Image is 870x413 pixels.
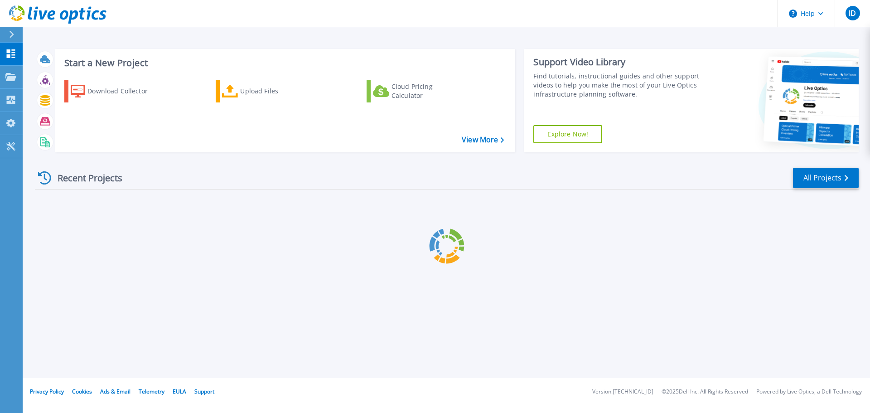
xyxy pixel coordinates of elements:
a: Cookies [72,388,92,395]
a: Support [194,388,214,395]
a: Privacy Policy [30,388,64,395]
div: Download Collector [87,82,160,100]
li: Powered by Live Optics, a Dell Technology [756,389,862,395]
li: Version: [TECHNICAL_ID] [592,389,653,395]
div: Find tutorials, instructional guides and other support videos to help you make the most of your L... [533,72,704,99]
div: Recent Projects [35,167,135,189]
a: Download Collector [64,80,165,102]
div: Cloud Pricing Calculator [391,82,464,100]
a: EULA [173,388,186,395]
h3: Start a New Project [64,58,504,68]
span: ID [849,10,856,17]
a: Cloud Pricing Calculator [367,80,468,102]
a: View More [462,136,504,144]
a: Explore Now! [533,125,602,143]
a: Upload Files [216,80,317,102]
li: © 2025 Dell Inc. All Rights Reserved [662,389,748,395]
a: All Projects [793,168,859,188]
div: Upload Files [240,82,313,100]
div: Support Video Library [533,56,704,68]
a: Ads & Email [100,388,130,395]
a: Telemetry [139,388,164,395]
